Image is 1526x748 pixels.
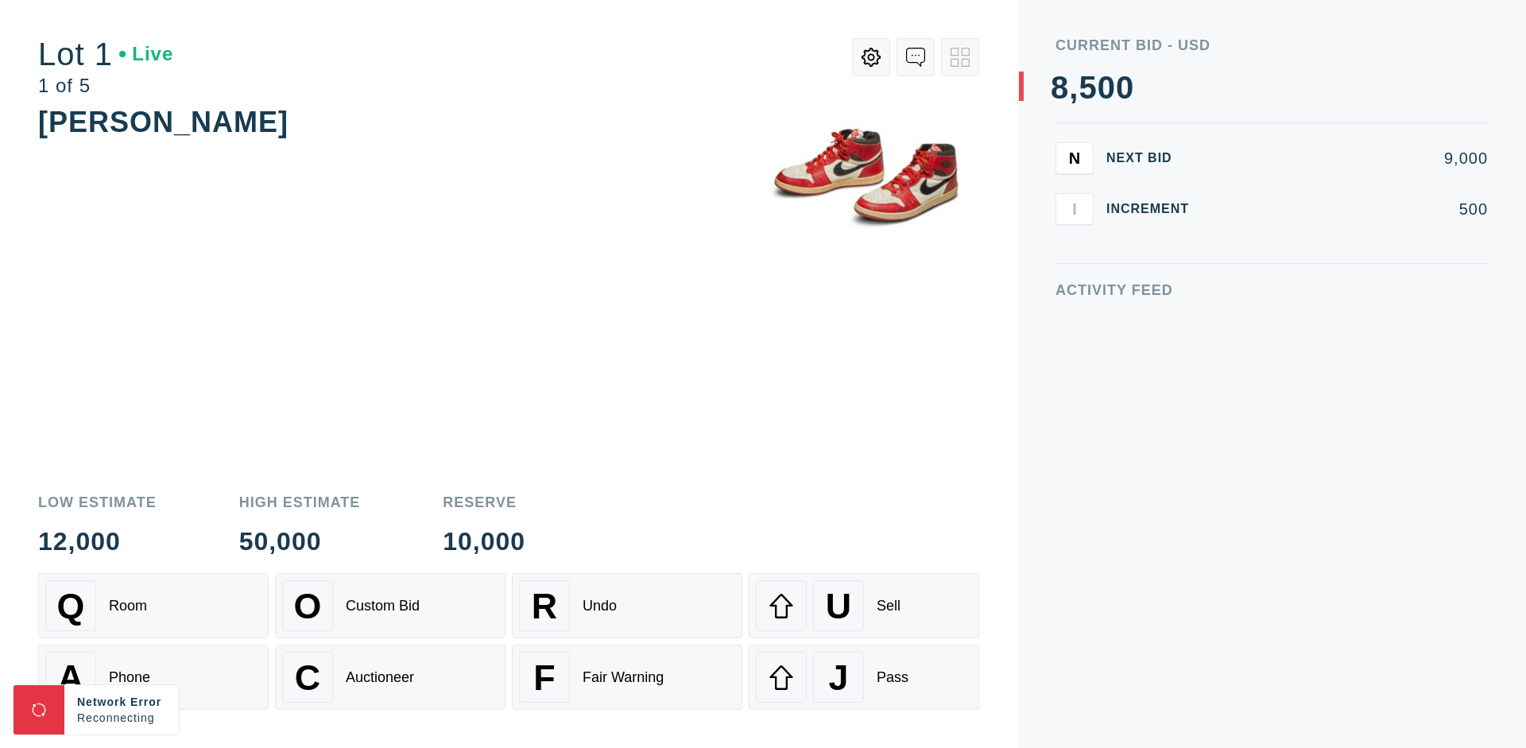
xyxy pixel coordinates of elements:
[1106,203,1202,215] div: Increment
[346,669,414,686] div: Auctioneer
[512,645,742,710] button: FFair Warning
[877,598,900,614] div: Sell
[239,495,361,510] div: High Estimate
[1055,193,1094,225] button: I
[1069,149,1080,167] span: N
[828,657,848,698] span: J
[1069,72,1079,390] div: ,
[77,694,166,710] div: Network Error
[38,38,173,70] div: Lot 1
[1106,152,1202,165] div: Next Bid
[1079,72,1097,103] div: 5
[1098,72,1116,103] div: 0
[512,573,742,638] button: RUndo
[294,586,322,626] span: O
[583,598,617,614] div: Undo
[77,710,166,726] div: Reconnecting
[38,495,157,510] div: Low Estimate
[275,573,505,638] button: OCustom Bid
[38,106,289,138] div: [PERSON_NAME]
[1214,150,1488,166] div: 9,000
[109,598,147,614] div: Room
[57,586,85,626] span: Q
[443,529,525,554] div: 10,000
[1116,72,1134,103] div: 0
[275,645,505,710] button: CAuctioneer
[38,76,173,95] div: 1 of 5
[443,495,525,510] div: Reserve
[58,657,83,698] span: A
[533,657,555,698] span: F
[346,598,420,614] div: Custom Bid
[532,586,557,626] span: R
[749,573,979,638] button: USell
[749,645,979,710] button: JPass
[1055,38,1488,52] div: Current Bid - USD
[38,573,269,638] button: QRoom
[1214,201,1488,217] div: 500
[109,669,150,686] div: Phone
[119,45,173,64] div: Live
[1051,72,1069,103] div: 8
[877,669,908,686] div: Pass
[38,645,269,710] button: APhone
[239,529,361,554] div: 50,000
[1055,283,1488,297] div: Activity Feed
[826,586,851,626] span: U
[295,657,320,698] span: C
[1072,200,1077,218] span: I
[38,529,157,554] div: 12,000
[583,669,664,686] div: Fair Warning
[1055,142,1094,174] button: N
